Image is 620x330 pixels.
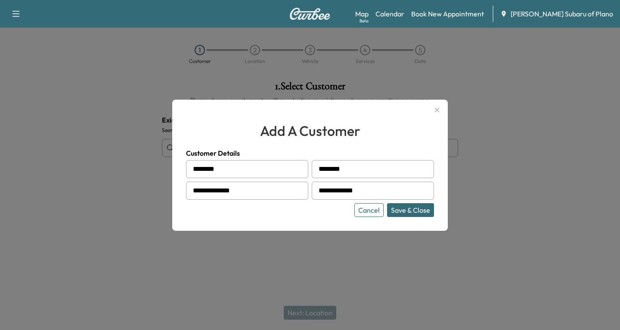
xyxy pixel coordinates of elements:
[354,203,384,217] button: Cancel
[289,8,331,20] img: Curbee Logo
[186,148,434,158] h4: Customer Details
[375,9,404,19] a: Calendar
[411,9,484,19] a: Book New Appointment
[186,120,434,141] h2: add a customer
[360,18,369,24] div: Beta
[355,9,369,19] a: MapBeta
[511,9,613,19] span: [PERSON_NAME] Subaru of Plano
[387,203,434,217] button: Save & Close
